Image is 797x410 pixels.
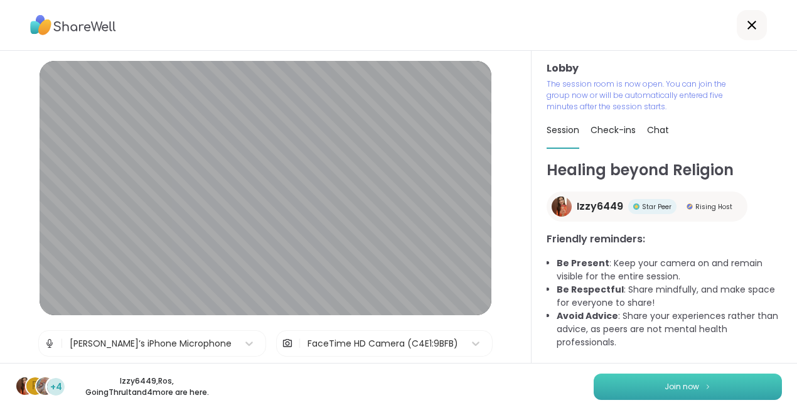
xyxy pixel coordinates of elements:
h1: Healing beyond Religion [547,159,782,181]
span: R [32,378,38,394]
h3: Friendly reminders: [547,232,782,247]
span: Chat [647,124,669,136]
p: The session room is now open. You can join the group now or will be automatically entered five mi... [547,78,727,112]
li: : Keep your camera on and remain visible for the entire session. [557,257,782,283]
span: | [298,331,301,356]
b: Avoid Advice [557,310,618,322]
span: | [60,331,63,356]
img: Microphone [44,331,55,356]
li: : Share mindfully, and make space for everyone to share! [557,283,782,310]
a: Izzy6449Izzy6449Star PeerStar PeerRising HostRising Host [547,192,747,222]
img: Rising Host [687,203,693,210]
span: Star Peer [642,202,671,212]
img: Izzy6449 [552,197,572,217]
b: Be Present [557,257,609,269]
p: Izzy6449 , Ros , GoingThruIt and 4 more are here. [77,375,217,398]
h3: Lobby [547,61,782,76]
img: ShareWell Logo [30,11,116,40]
img: ShareWell Logomark [704,383,712,390]
span: Izzy6449 [577,199,623,214]
span: Check-ins [591,124,636,136]
span: Session [547,124,579,136]
span: Rising Host [695,202,732,212]
span: +4 [50,380,62,394]
div: [PERSON_NAME]’s iPhone Microphone [70,337,232,350]
li: : Share your experiences rather than advice, as peers are not mental health professionals. [557,310,782,349]
button: Join now [594,374,782,400]
img: Star Peer [633,203,639,210]
span: Join now [665,381,699,392]
b: Be Respectful [557,283,624,296]
img: Izzy6449 [16,377,34,395]
img: GoingThruIt [36,377,54,395]
img: Camera [282,331,293,356]
div: FaceTime HD Camera (C4E1:9BFB) [308,337,458,350]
